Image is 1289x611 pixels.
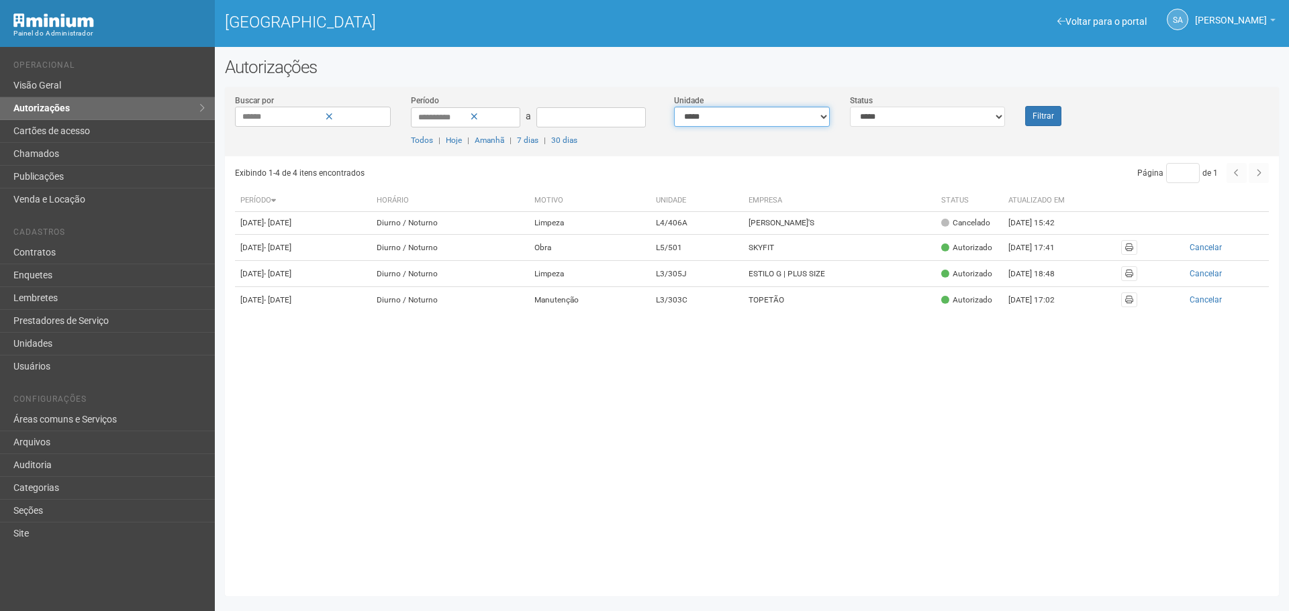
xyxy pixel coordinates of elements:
div: Autorizado [941,268,992,280]
td: SKYFIT [743,235,935,261]
a: SA [1167,9,1188,30]
span: Página de 1 [1137,168,1218,178]
th: Motivo [529,190,651,212]
th: Empresa [743,190,935,212]
td: ESTILO G | PLUS SIZE [743,261,935,287]
label: Período [411,95,439,107]
td: TOPETÃO [743,287,935,313]
h2: Autorizações [225,57,1279,77]
td: Diurno / Noturno [371,261,530,287]
span: Silvio Anjos [1195,2,1267,25]
td: Limpeza [529,212,651,235]
td: Manutenção [529,287,651,313]
li: Operacional [13,60,205,74]
td: Obra [529,235,651,261]
td: [DATE] [235,235,371,261]
label: Unidade [674,95,704,107]
td: L3/303C [651,287,744,313]
label: Status [850,95,873,107]
td: L3/305J [651,261,744,287]
a: Voltar para o portal [1057,16,1147,27]
td: Diurno / Noturno [371,235,530,261]
span: | [544,135,546,145]
td: L5/501 [651,235,744,261]
button: Cancelar [1148,266,1263,281]
td: [DATE] [235,212,371,235]
span: | [510,135,512,145]
a: 30 dias [551,135,577,145]
div: Exibindo 1-4 de 4 itens encontrados [235,163,748,183]
div: Autorizado [941,294,992,306]
button: Filtrar [1025,106,1061,126]
div: Painel do Administrador [13,27,205,40]
td: [DATE] [235,261,371,287]
td: [DATE] [235,287,371,313]
td: L4/406A [651,212,744,235]
span: a [526,111,531,121]
span: | [438,135,440,145]
td: [DATE] 17:41 [1003,235,1077,261]
th: Unidade [651,190,744,212]
button: Cancelar [1148,240,1263,255]
img: Minium [13,13,94,27]
th: Horário [371,190,530,212]
h1: [GEOGRAPHIC_DATA] [225,13,742,31]
li: Configurações [13,394,205,408]
th: Status [936,190,1003,212]
a: Todos [411,135,433,145]
li: Cadastros [13,227,205,241]
a: Amanhã [475,135,504,145]
div: Autorizado [941,242,992,254]
td: [DATE] 18:48 [1003,261,1077,287]
a: [PERSON_NAME] [1195,17,1276,27]
th: Período [235,190,371,212]
a: 7 dias [517,135,538,145]
td: [PERSON_NAME]'S [743,212,935,235]
td: Diurno / Noturno [371,212,530,235]
span: | [467,135,469,145]
td: Diurno / Noturno [371,287,530,313]
span: - [DATE] [264,269,291,278]
label: Buscar por [235,95,274,107]
span: - [DATE] [264,218,291,227]
span: - [DATE] [264,243,291,252]
button: Cancelar [1148,292,1263,307]
div: Cancelado [941,217,990,229]
td: [DATE] 15:42 [1003,212,1077,235]
td: [DATE] 17:02 [1003,287,1077,313]
td: Limpeza [529,261,651,287]
a: Hoje [446,135,462,145]
th: Atualizado em [1003,190,1077,212]
span: - [DATE] [264,295,291,304]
